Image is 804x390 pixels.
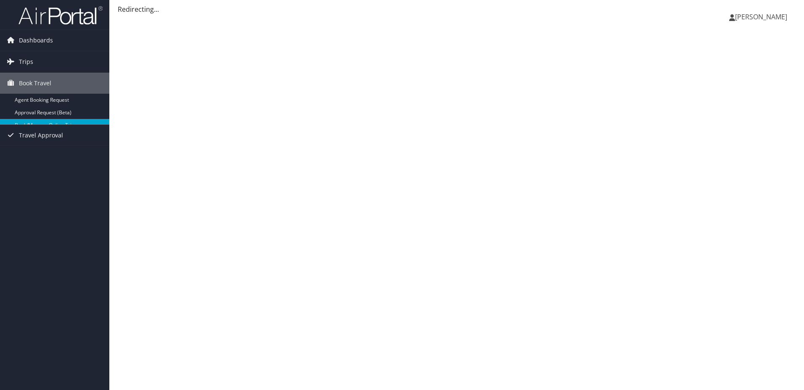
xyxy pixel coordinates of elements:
[19,125,63,146] span: Travel Approval
[19,5,103,25] img: airportal-logo.png
[118,4,796,14] div: Redirecting...
[735,12,787,21] span: [PERSON_NAME]
[19,30,53,51] span: Dashboards
[19,73,51,94] span: Book Travel
[729,4,796,29] a: [PERSON_NAME]
[19,51,33,72] span: Trips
